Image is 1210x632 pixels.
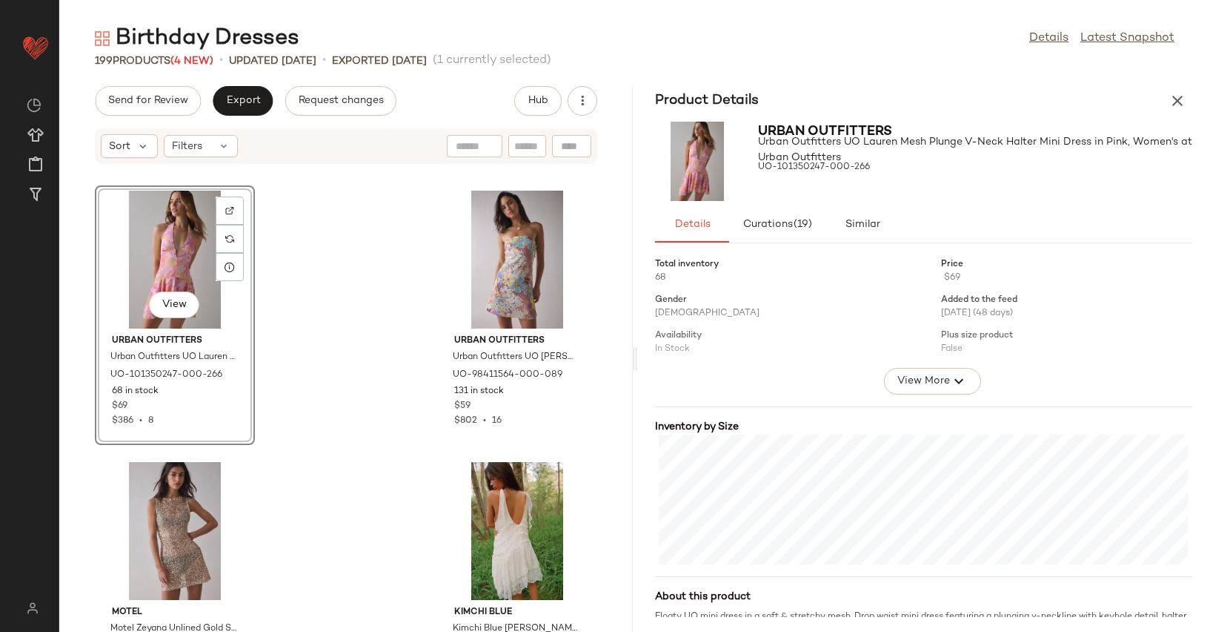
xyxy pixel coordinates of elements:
span: UO-98411564-000-089 [453,369,562,382]
img: svg%3e [225,206,234,215]
span: Filters [172,139,202,154]
span: Sort [109,139,130,154]
span: Urban Outfitters [454,335,580,348]
span: UO-101350247-000-266 [110,369,222,382]
span: Send for Review [107,95,188,107]
span: Kimchi Blue [454,606,580,619]
h3: Product Details [637,90,777,111]
span: Urban Outfitters UO [PERSON_NAME] Tie-Back Bow Strapless Mini Dress in Floral Print, Women's at U... [453,351,579,364]
span: (1 currently selected) [433,52,551,70]
img: svg%3e [95,31,110,46]
span: • [477,416,492,426]
span: (19) [793,219,812,231]
span: $802 [454,416,477,426]
span: Similar [844,219,880,231]
span: Curations [742,219,812,231]
span: View [162,299,187,311]
button: Request changes [285,86,396,116]
p: updated [DATE] [229,53,316,69]
span: Urban Outfitters UO Lauren Mesh Plunge V-Neck Halter Mini Dress in Pink, Women's at Urban Outfitters [758,134,1193,165]
span: Request changes [298,95,384,107]
span: Motel [112,606,238,619]
img: 101350247_266_b [100,191,250,329]
span: UO-101350247-000-266 [758,161,870,174]
span: Urban Outfitters UO Lauren Mesh Plunge V-Neck Halter Mini Dress in Pink, Women's at Urban Outfitters [110,351,236,364]
img: svg%3e [27,98,41,113]
span: (4 New) [170,56,213,67]
div: Products [95,53,213,69]
button: View More [884,368,980,395]
img: 100708684_211_b [442,462,592,600]
a: Details [1029,30,1068,47]
img: 101350247_266_b [655,122,740,201]
span: Export [225,95,260,107]
span: $59 [454,400,471,413]
button: Export [213,86,273,116]
span: 16 [492,416,502,426]
span: View More [897,372,950,390]
div: Birthday Dresses [95,24,299,53]
p: Exported [DATE] [332,53,427,69]
span: Details [674,219,710,231]
span: 199 [95,56,113,67]
span: Urban Outfitters [758,125,892,139]
div: About this product [655,589,1193,605]
span: • [322,52,326,70]
img: 98411564_089_b [442,191,592,329]
button: Send for Review [95,86,201,116]
a: Latest Snapshot [1080,30,1174,47]
span: Hub [527,95,548,107]
span: • [219,52,223,70]
button: View [149,292,199,318]
img: svg%3e [225,234,234,243]
img: svg%3e [18,602,47,614]
span: 131 in stock [454,385,504,398]
img: 98444888_070_b [100,462,250,600]
button: Hub [514,86,562,116]
div: Inventory by Size [655,419,1193,435]
img: heart_red.DM2ytmEG.svg [21,33,50,62]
